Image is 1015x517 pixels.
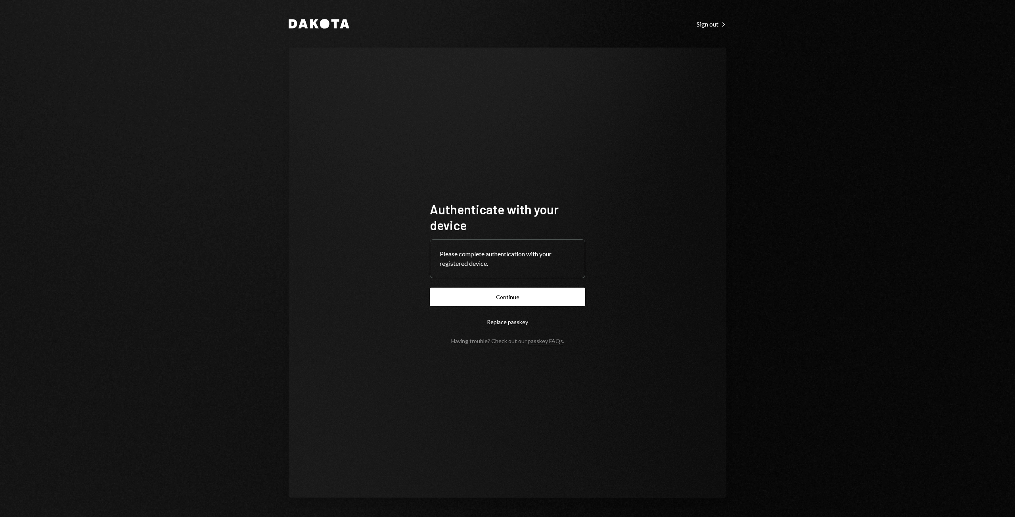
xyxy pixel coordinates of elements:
a: Sign out [697,19,726,28]
div: Having trouble? Check out our . [451,338,564,344]
div: Please complete authentication with your registered device. [440,249,575,268]
h1: Authenticate with your device [430,201,585,233]
button: Continue [430,288,585,306]
a: passkey FAQs [528,338,563,345]
div: Sign out [697,20,726,28]
button: Replace passkey [430,313,585,331]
